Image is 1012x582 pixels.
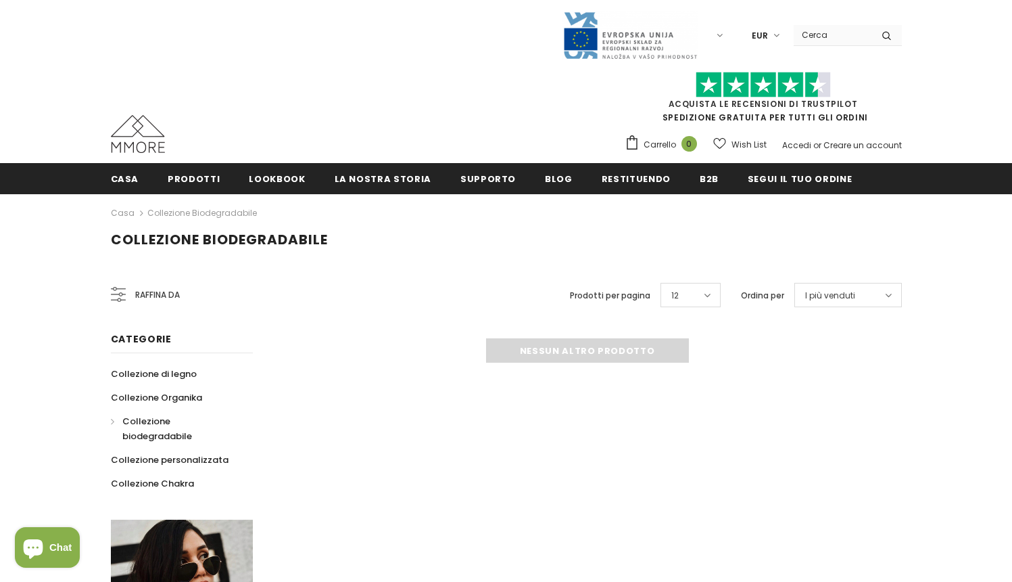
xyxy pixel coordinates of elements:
[700,173,719,185] span: B2B
[111,453,228,466] span: Collezione personalizzata
[782,139,811,151] a: Accedi
[794,25,871,45] input: Search Site
[823,139,902,151] a: Creare un account
[111,173,139,185] span: Casa
[748,163,852,194] a: Segui il tuo ordine
[168,173,220,185] span: Prodotti
[111,391,202,404] span: Collezione Organika
[570,289,650,303] label: Prodotti per pagina
[562,11,698,60] img: Javni Razpis
[671,289,679,303] span: 12
[111,367,197,380] span: Collezione di legno
[602,173,671,185] span: Restituendo
[545,163,573,194] a: Blog
[669,98,858,110] a: Acquista le recensioni di TrustPilot
[562,29,698,41] a: Javni Razpis
[111,163,139,194] a: Casa
[681,136,697,152] span: 0
[805,289,855,303] span: I più venduti
[111,332,172,346] span: Categorie
[644,138,676,152] span: Carrello
[249,163,305,194] a: Lookbook
[335,163,431,194] a: La nostra storia
[602,163,671,194] a: Restituendo
[713,133,767,156] a: Wish List
[111,205,135,221] a: Casa
[335,173,431,185] span: La nostra storia
[111,477,194,490] span: Collezione Chakra
[731,138,767,152] span: Wish List
[135,288,180,303] span: Raffina da
[111,448,228,472] a: Collezione personalizzata
[122,415,192,443] span: Collezione biodegradabile
[460,163,516,194] a: supporto
[460,173,516,185] span: supporto
[625,135,704,155] a: Carrello 0
[700,163,719,194] a: B2B
[147,207,257,219] a: Collezione biodegradabile
[111,362,197,386] a: Collezione di legno
[111,230,328,249] span: Collezione biodegradabile
[111,386,202,409] a: Collezione Organika
[748,173,852,185] span: Segui il tuo ordine
[111,115,165,153] img: Casi MMORE
[696,72,831,98] img: Fidati di Pilot Stars
[545,173,573,185] span: Blog
[625,78,902,123] span: SPEDIZIONE GRATUITA PER TUTTI GLI ORDINI
[752,29,768,43] span: EUR
[111,409,238,448] a: Collezione biodegradabile
[741,289,784,303] label: Ordina per
[168,163,220,194] a: Prodotti
[11,527,84,571] inbox-online-store-chat: Shopify online store chat
[249,173,305,185] span: Lookbook
[813,139,821,151] span: or
[111,472,194,495] a: Collezione Chakra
